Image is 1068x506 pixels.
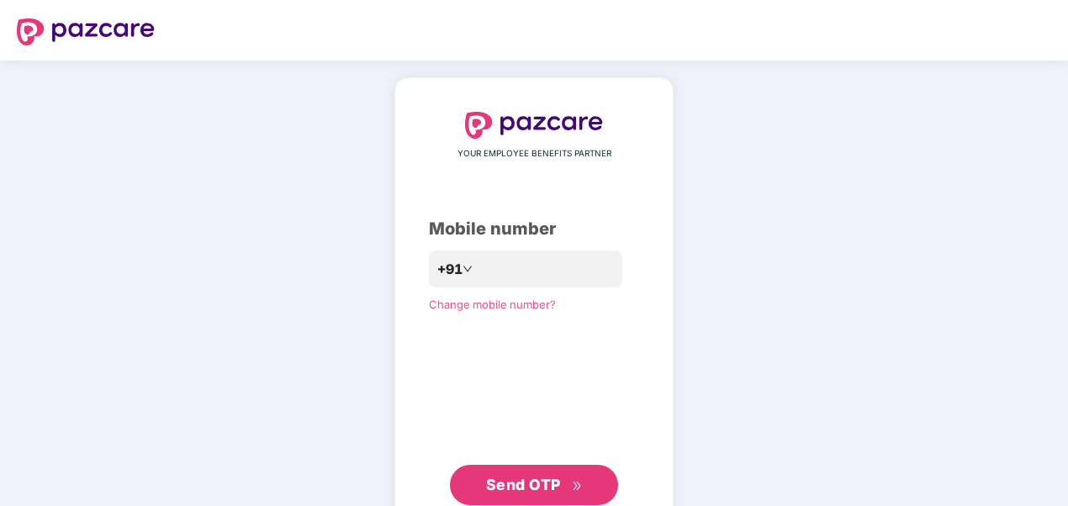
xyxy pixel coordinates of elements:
span: double-right [572,481,583,492]
img: logo [17,18,155,45]
span: +91 [437,259,463,280]
a: Change mobile number? [429,298,556,311]
button: Send OTPdouble-right [450,465,618,505]
span: down [463,264,473,274]
span: Send OTP [486,476,561,493]
img: logo [465,112,603,139]
span: YOUR EMPLOYEE BENEFITS PARTNER [457,147,611,161]
div: Mobile number [429,216,639,242]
